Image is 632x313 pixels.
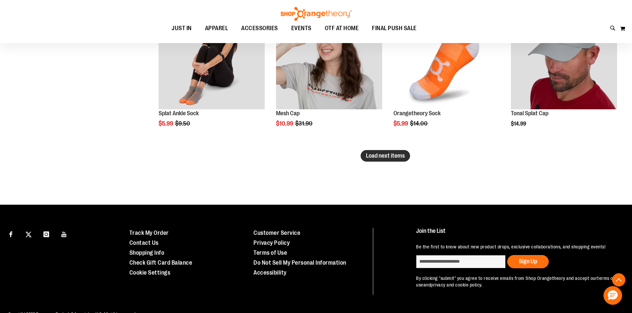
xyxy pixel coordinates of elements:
[198,21,235,36] a: APPAREL
[416,243,617,250] p: Be the first to know about new product drops, exclusive collaborations, and shopping events!
[416,275,617,288] p: By clicking "submit" you agree to receive emails from Shop Orangetheory and accept our and
[511,3,617,109] img: Product image for Grey Tonal Splat Cap
[372,21,417,36] span: FINAL PUSH SALE
[431,282,482,287] a: privacy and cookie policy.
[393,120,409,127] span: $5.99
[612,273,625,287] button: Back To Top
[58,228,70,239] a: Visit our Youtube page
[276,3,382,110] a: Product image for Orangetheory Mesh CapSALE
[519,258,537,265] span: Sign Up
[5,228,17,239] a: Visit our Facebook page
[23,228,35,239] a: Visit our X page
[165,21,198,36] a: JUST IN
[416,228,617,240] h4: Join the List
[511,3,617,110] a: Product image for Grey Tonal Splat CapNEW
[416,276,615,287] a: terms of use
[416,255,506,268] input: enter email
[393,110,441,117] a: Orangetheory Sock
[205,21,228,36] span: APPAREL
[511,121,527,127] span: $14.99
[241,21,278,36] span: ACCESSORIES
[159,110,199,117] a: Splat Ankle Sock
[129,230,169,236] a: Track My Order
[172,21,192,36] span: JUST IN
[159,120,174,127] span: $5.99
[40,228,52,239] a: Visit our Instagram page
[365,21,423,36] a: FINAL PUSH SALE
[253,239,290,246] a: Privacy Policy
[276,120,294,127] span: $10.99
[325,21,359,36] span: OTF AT HOME
[129,249,165,256] a: Shopping Info
[291,21,312,36] span: EVENTS
[295,120,314,127] span: $31.90
[410,120,429,127] span: $14.00
[276,110,300,117] a: Mesh Cap
[393,3,500,110] a: Product image for Orangetheory SockSALE
[361,150,410,162] button: Load next items
[235,21,285,36] a: ACCESSORIES
[129,239,159,246] a: Contact Us
[511,110,548,117] a: Tonal Splat Cap
[129,259,192,266] a: Check Gift Card Balance
[129,269,171,276] a: Cookie Settings
[507,255,549,268] button: Sign Up
[276,3,382,109] img: Product image for Orangetheory Mesh Cap
[285,21,318,36] a: EVENTS
[253,269,287,276] a: Accessibility
[253,249,287,256] a: Terms of Use
[175,120,191,127] span: $9.50
[253,230,300,236] a: Customer Service
[280,7,353,21] img: Shop Orangetheory
[253,259,346,266] a: Do Not Sell My Personal Information
[318,21,366,36] a: OTF AT HOME
[393,3,500,109] img: Product image for Orangetheory Sock
[26,232,32,237] img: Twitter
[603,286,622,305] button: Hello, have a question? Let’s chat.
[366,152,405,159] span: Load next items
[159,3,265,109] img: Product image for Splat Ankle Sock
[159,3,265,110] a: Product image for Splat Ankle SockSALE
